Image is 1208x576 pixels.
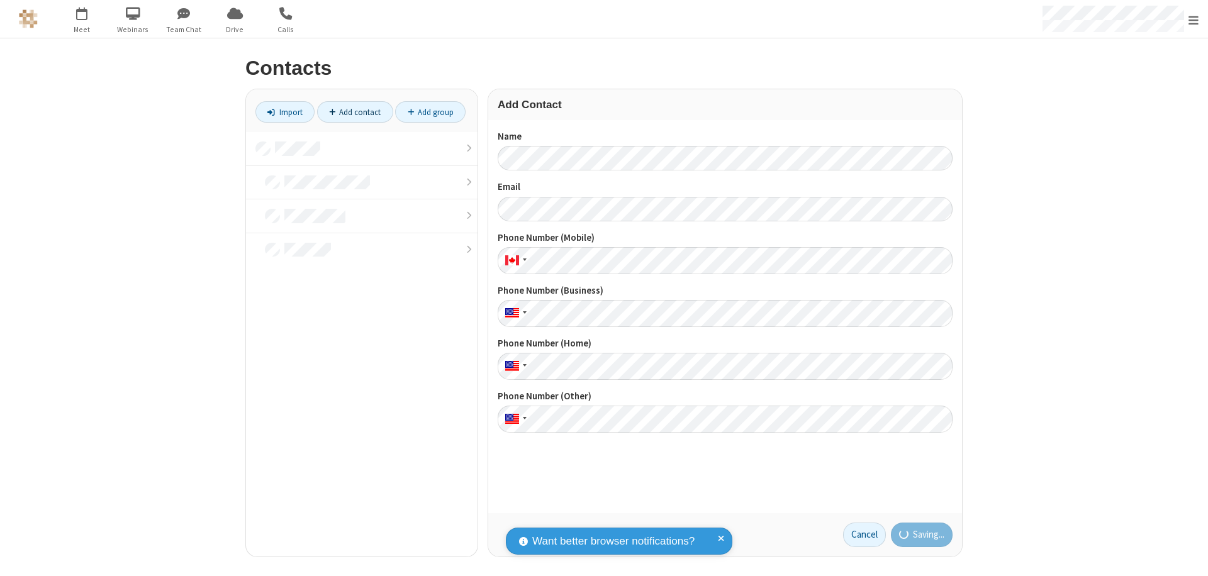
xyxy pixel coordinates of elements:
[498,406,530,433] div: United States: + 1
[498,353,530,380] div: United States: + 1
[913,528,944,542] span: Saving...
[498,180,953,194] label: Email
[498,99,953,111] h3: Add Contact
[498,231,953,245] label: Phone Number (Mobile)
[498,247,530,274] div: Canada: + 1
[245,57,963,79] h2: Contacts
[317,101,393,123] a: Add contact
[891,523,953,548] button: Saving...
[1177,543,1199,567] iframe: Chat
[498,300,530,327] div: United States: + 1
[498,389,953,404] label: Phone Number (Other)
[262,24,310,35] span: Calls
[211,24,259,35] span: Drive
[532,533,695,550] span: Want better browser notifications?
[498,284,953,298] label: Phone Number (Business)
[109,24,157,35] span: Webinars
[19,9,38,28] img: QA Selenium DO NOT DELETE OR CHANGE
[160,24,208,35] span: Team Chat
[843,523,886,548] a: Cancel
[59,24,106,35] span: Meet
[255,101,315,123] a: Import
[395,101,466,123] a: Add group
[498,336,953,351] label: Phone Number (Home)
[498,130,953,144] label: Name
